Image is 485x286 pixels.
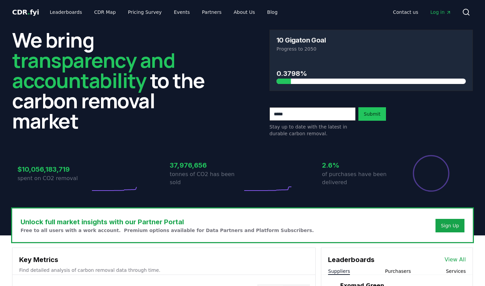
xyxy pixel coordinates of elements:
p: Stay up to date with the latest in durable carbon removal. [269,123,356,137]
nav: Main [388,6,457,18]
button: Submit [358,107,386,121]
p: of purchases have been delivered [322,170,395,187]
a: Sign Up [441,222,459,229]
h3: 0.3798% [277,68,466,79]
span: transparency and accountability [12,46,175,94]
h3: Leaderboards [328,255,375,265]
button: Sign Up [435,219,464,232]
a: View All [445,256,466,264]
a: Log in [425,6,457,18]
a: Events [168,6,195,18]
p: tonnes of CO2 has been sold [170,170,243,187]
a: About Us [228,6,260,18]
h3: $10,056,183,719 [18,164,90,174]
nav: Main [44,6,283,18]
span: . [28,8,30,16]
a: Pricing Survey [123,6,167,18]
span: Log in [430,9,451,16]
a: Partners [197,6,227,18]
button: Services [446,268,466,275]
h3: 37,976,656 [170,160,243,170]
a: Blog [262,6,283,18]
span: CDR fyi [12,8,39,16]
h3: Unlock full market insights with our Partner Portal [21,217,314,227]
a: Contact us [388,6,424,18]
a: CDR.fyi [12,7,39,17]
button: Suppliers [328,268,350,275]
h2: We bring to the carbon removal market [12,30,216,131]
p: Find detailed analysis of carbon removal data through time. [19,267,309,274]
div: Percentage of sales delivered [412,154,450,192]
h3: Key Metrics [19,255,309,265]
p: Free to all users with a work account. Premium options available for Data Partners and Platform S... [21,227,314,234]
button: Purchasers [385,268,411,275]
a: CDR Map [89,6,121,18]
p: Progress to 2050 [277,46,466,52]
p: spent on CO2 removal [18,174,90,182]
h3: 2.6% [322,160,395,170]
h3: 10 Gigaton Goal [277,37,326,44]
a: Leaderboards [44,6,88,18]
